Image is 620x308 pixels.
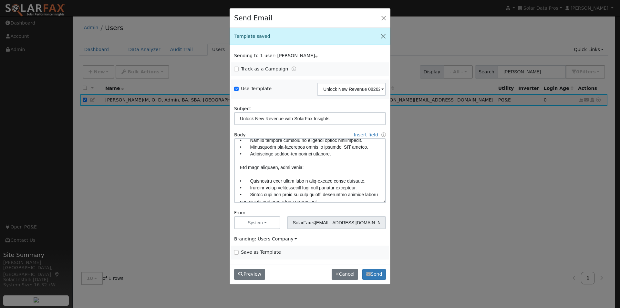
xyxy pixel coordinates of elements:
button: Cancel [332,269,358,280]
input: Track as a Campaign [234,67,239,71]
input: Use Template [234,87,239,91]
button: System [234,216,280,229]
label: Use Template [241,85,272,92]
label: Subject [234,105,251,112]
h4: Send Email [234,13,272,23]
input: Select a Template [317,83,386,96]
a: Fields [381,132,386,137]
span: Branding: Users Company [234,236,297,241]
div: Template saved [230,28,390,44]
button: Close [377,28,390,44]
label: Body [234,132,246,138]
input: Save as Template [234,250,239,255]
button: Preview [234,269,265,280]
label: Track as a Campaign [241,66,288,72]
label: From [234,209,245,216]
a: Insert field [354,132,378,137]
label: Save as Template [241,249,281,256]
div: Show users [231,52,389,59]
button: Send [362,269,386,280]
a: Tracking Campaigns [292,66,296,71]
